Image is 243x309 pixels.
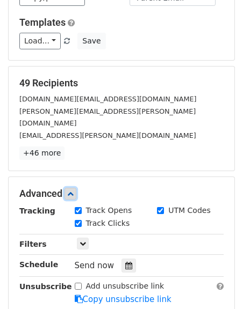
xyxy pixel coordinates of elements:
[19,17,66,28] a: Templates
[189,257,243,309] iframe: Chat Widget
[86,205,132,216] label: Track Opens
[19,131,196,139] small: [EMAIL_ADDRESS][PERSON_NAME][DOMAIN_NAME]
[168,205,210,216] label: UTM Codes
[19,146,65,160] a: +46 more
[75,295,171,304] a: Copy unsubscribe link
[19,282,72,291] strong: Unsubscribe
[19,33,61,49] a: Load...
[19,188,224,200] h5: Advanced
[19,107,196,128] small: [PERSON_NAME][EMAIL_ADDRESS][PERSON_NAME][DOMAIN_NAME]
[19,260,58,269] strong: Schedule
[19,207,55,215] strong: Tracking
[19,95,196,103] small: [DOMAIN_NAME][EMAIL_ADDRESS][DOMAIN_NAME]
[19,240,47,248] strong: Filters
[77,33,105,49] button: Save
[86,218,130,229] label: Track Clicks
[86,281,165,292] label: Add unsubscribe link
[75,261,115,270] span: Send now
[19,77,224,89] h5: 49 Recipients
